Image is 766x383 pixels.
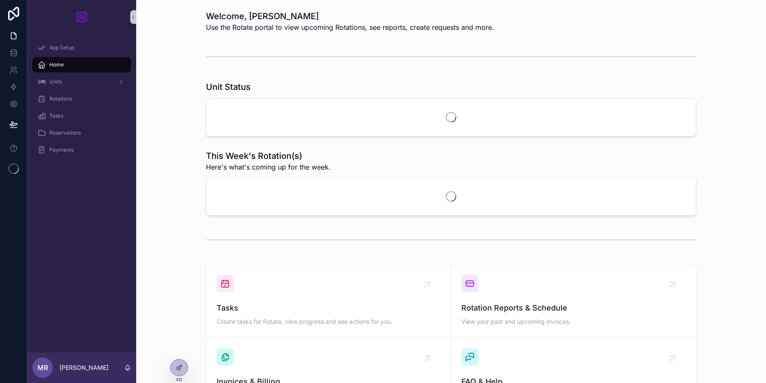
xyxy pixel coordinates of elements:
[206,81,251,93] h1: Unit Status
[49,61,64,68] span: Home
[32,142,131,158] a: Payments
[32,108,131,124] a: Tasks
[206,265,451,338] a: TasksCreate tasks for Rotate, view progress and see actions for you.
[32,57,131,72] a: Home
[37,363,48,373] span: MR
[32,40,131,55] a: App Setup
[75,10,89,24] img: App logo
[217,302,440,314] span: Tasks
[49,44,74,51] span: App Setup
[461,302,686,314] span: Rotation Reports & Schedule
[206,162,331,172] span: Here's what's coming up for the week.
[206,22,494,32] span: Use the Rotate portal to view upcoming Rotations, see reports, create requests and more.
[60,363,109,372] p: [PERSON_NAME]
[206,10,494,22] h1: Welcome, [PERSON_NAME]
[32,125,131,141] a: Reservations
[49,112,63,119] span: Tasks
[49,95,72,102] span: Rotations
[32,74,131,89] a: Units
[27,34,136,169] div: scrollable content
[32,91,131,107] a: Rotations
[206,150,331,162] h1: This Week's Rotation(s)
[49,130,81,136] span: Reservations
[49,78,62,85] span: Units
[451,265,696,338] a: Rotation Reports & ScheduleView your past and upcoming invoices.
[217,317,440,326] span: Create tasks for Rotate, view progress and see actions for you.
[49,147,74,153] span: Payments
[461,317,686,326] span: View your past and upcoming invoices.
